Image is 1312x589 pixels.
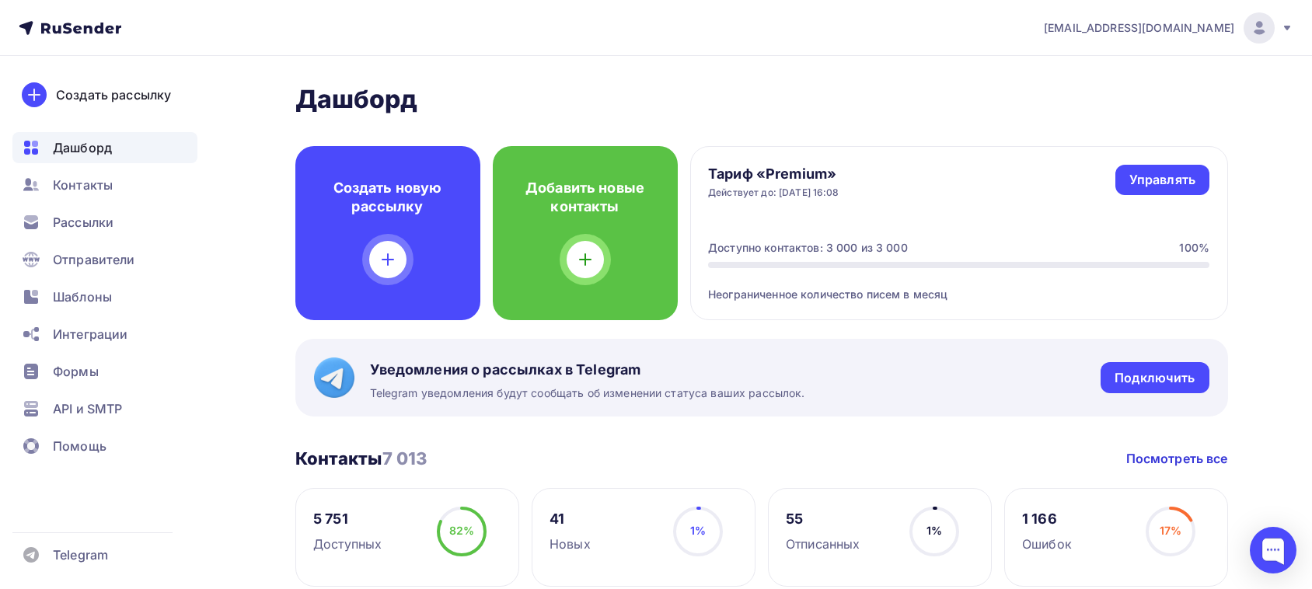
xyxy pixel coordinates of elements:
span: Дашборд [53,138,112,157]
span: Контакты [53,176,113,194]
div: 1 166 [1022,510,1072,528]
div: Действует до: [DATE] 16:08 [708,186,839,199]
a: [EMAIL_ADDRESS][DOMAIN_NAME] [1044,12,1293,44]
a: Отправители [12,244,197,275]
span: Помощь [53,437,106,455]
div: 41 [550,510,591,528]
div: Управлять [1129,171,1195,189]
span: Рассылки [53,213,113,232]
span: 17% [1160,524,1181,537]
span: API и SMTP [53,399,122,418]
span: Формы [53,362,99,381]
h3: Контакты [295,448,427,469]
h4: Тариф «Premium» [708,165,839,183]
div: Неограниченное количество писем в месяц [708,268,1209,302]
div: Подключить [1115,369,1195,387]
span: Telegram уведомления будут сообщать об изменении статуса ваших рассылок. [370,385,805,401]
span: Уведомления о рассылках в Telegram [370,361,805,379]
div: Доступных [313,535,382,553]
span: 1% [926,524,942,537]
div: Доступно контактов: 3 000 из 3 000 [708,240,908,256]
div: Создать рассылку [56,85,171,104]
div: Новых [550,535,591,553]
a: Дашборд [12,132,197,163]
div: 5 751 [313,510,382,528]
span: Шаблоны [53,288,112,306]
h4: Создать новую рассылку [320,179,455,216]
div: 100% [1179,240,1209,256]
div: 55 [786,510,860,528]
h2: Дашборд [295,84,1228,115]
span: 82% [449,524,474,537]
h4: Добавить новые контакты [518,179,653,216]
a: Шаблоны [12,281,197,312]
a: Рассылки [12,207,197,238]
span: [EMAIL_ADDRESS][DOMAIN_NAME] [1044,20,1234,36]
span: 7 013 [382,448,427,469]
a: Контакты [12,169,197,200]
span: 1% [690,524,706,537]
span: Telegram [53,545,108,564]
span: Интеграции [53,325,127,343]
span: Отправители [53,250,135,269]
div: Отписанных [786,535,860,553]
div: Ошибок [1022,535,1072,553]
a: Формы [12,356,197,387]
a: Посмотреть все [1126,449,1228,468]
